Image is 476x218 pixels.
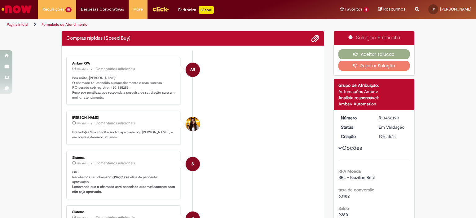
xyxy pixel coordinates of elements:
[338,95,410,101] div: Analista responsável:
[338,193,350,199] span: 6.1182
[383,6,406,12] span: Rascunhos
[95,121,135,126] small: Comentários adicionais
[72,156,175,160] div: Sistema
[77,162,88,165] span: 19h atrás
[338,82,410,88] div: Grupo de Atribuição:
[364,7,369,12] span: 5
[66,36,130,41] h2: Compras rápidas (Speed Buy) Histórico de tíquete
[186,117,200,131] div: Ana Luiza Contrucci Grillo
[311,34,319,42] button: Adicionar anexos
[72,116,175,120] div: [PERSON_NAME]
[199,6,214,14] p: +GenAi
[334,31,415,45] div: Solução Proposta
[7,22,28,27] a: Página inicial
[77,122,88,125] span: 18h atrás
[42,6,64,12] span: Requisições
[338,168,361,174] b: RPA Moeda
[72,62,175,65] div: Ambev RPA
[336,115,374,121] dt: Número
[379,115,408,121] div: R13458199
[345,6,362,12] span: Favoritos
[336,133,374,140] dt: Criação
[379,134,395,139] time: 28/08/2025 14:20:25
[379,124,408,130] div: Em Validação
[133,6,143,12] span: More
[65,7,72,12] span: 51
[77,67,88,71] span: 14h atrás
[338,212,348,217] span: 9280
[72,210,175,214] div: Sistema
[338,61,410,71] button: Rejeitar Solução
[338,101,410,107] div: Ambev Automation
[190,62,195,77] span: AR
[338,206,349,211] b: Saldo
[379,134,395,139] span: 19h atrás
[77,122,88,125] time: 28/08/2025 15:11:44
[338,187,374,193] b: taxa de conversão
[72,130,175,140] p: Prezado(a), Sua solicitação foi aprovada por [PERSON_NAME] , e em breve estaremos atuando.
[186,157,200,171] div: System
[72,170,175,194] p: Olá! Recebemos seu chamado e ele esta pendente aprovação.
[1,3,33,16] img: ServiceNow
[72,185,176,194] b: Lembrando que o chamado será cancelado automaticamente caso não seja aprovado.
[178,6,214,14] div: Padroniza
[95,66,135,72] small: Comentários adicionais
[77,67,88,71] time: 28/08/2025 19:20:44
[112,175,127,180] b: R13458199
[192,157,194,171] span: S
[379,133,408,140] div: 28/08/2025 14:20:25
[338,88,410,95] div: Automações Ambev
[81,6,124,12] span: Despesas Corporativas
[378,7,406,12] a: Rascunhos
[95,161,135,166] small: Comentários adicionais
[77,162,88,165] time: 28/08/2025 14:20:36
[432,7,435,11] span: JP
[42,22,87,27] a: Formulário de Atendimento
[72,76,175,100] p: Boa noite, [PERSON_NAME]! O chamado foi atendido automaticamente e com sucesso. P.O gerado sob re...
[186,63,200,77] div: Ambev RPA
[338,175,375,180] span: BRL - Brazilian Real
[336,124,374,130] dt: Status
[152,4,169,14] img: click_logo_yellow_360x200.png
[5,19,313,30] ul: Trilhas de página
[440,7,471,12] span: [PERSON_NAME]
[338,49,410,59] button: Aceitar solução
